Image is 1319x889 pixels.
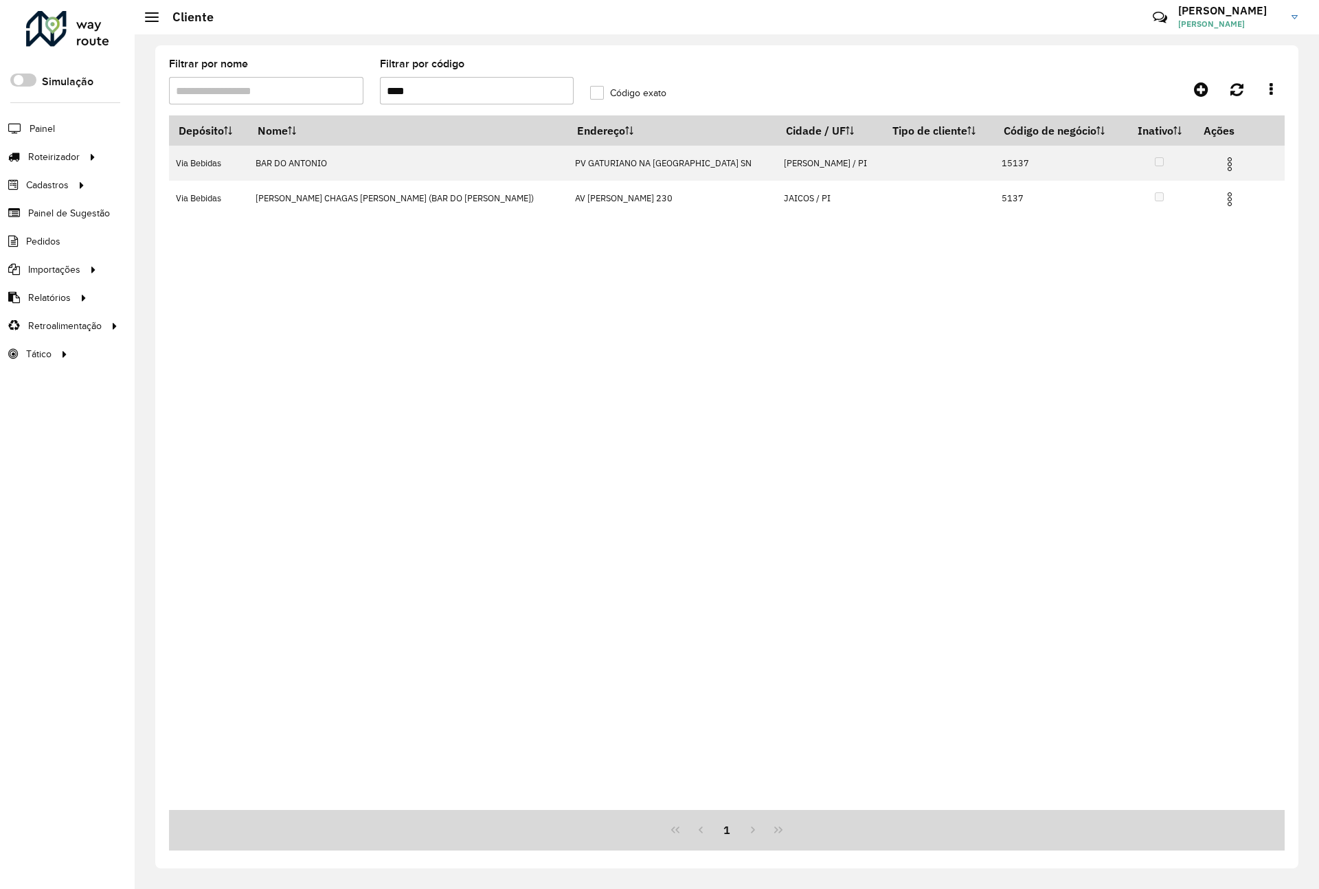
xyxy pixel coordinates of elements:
[28,291,71,305] span: Relatórios
[28,150,80,164] span: Roteirizador
[1194,116,1276,145] th: Ações
[28,206,110,221] span: Painel de Sugestão
[1125,116,1194,146] th: Inativo
[26,234,60,249] span: Pedidos
[248,116,567,146] th: Nome
[169,146,248,181] td: Via Bebidas
[994,181,1125,216] td: 5137
[1178,18,1281,30] span: [PERSON_NAME]
[568,116,777,146] th: Endereço
[248,181,567,216] td: [PERSON_NAME] CHAGAS [PERSON_NAME] (BAR DO [PERSON_NAME])
[883,116,994,146] th: Tipo de cliente
[169,181,248,216] td: Via Bebidas
[776,181,883,216] td: JAICOS / PI
[169,56,248,72] label: Filtrar por nome
[1178,4,1281,17] h3: [PERSON_NAME]
[30,122,55,136] span: Painel
[568,146,777,181] td: PV GATURIANO NA [GEOGRAPHIC_DATA] SN
[159,10,214,25] h2: Cliente
[380,56,464,72] label: Filtrar por código
[776,146,883,181] td: [PERSON_NAME] / PI
[28,319,102,333] span: Retroalimentação
[169,116,248,146] th: Depósito
[590,86,666,100] label: Código exato
[776,116,883,146] th: Cidade / UF
[26,347,52,361] span: Tático
[26,178,69,192] span: Cadastros
[994,146,1125,181] td: 15137
[248,146,567,181] td: BAR DO ANTONIO
[42,74,93,90] label: Simulação
[1145,3,1175,32] a: Contato Rápido
[568,181,777,216] td: AV [PERSON_NAME] 230
[714,817,740,843] button: 1
[28,262,80,277] span: Importações
[994,116,1125,146] th: Código de negócio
